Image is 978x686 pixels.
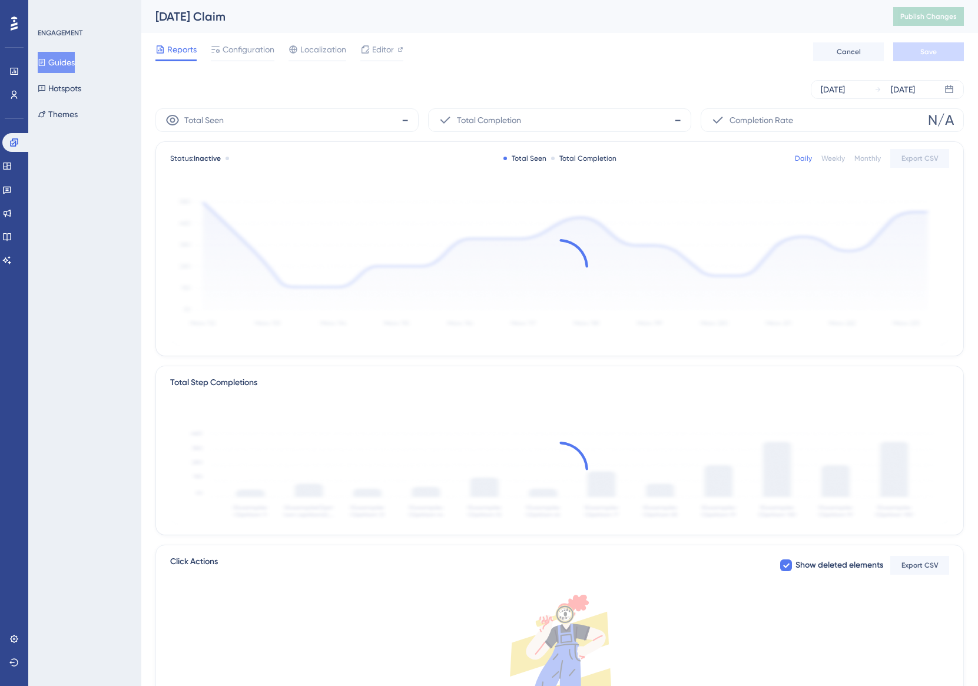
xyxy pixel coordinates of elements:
div: [DATE] Claim [155,8,864,25]
div: [DATE] [821,82,845,97]
span: Completion Rate [730,113,793,127]
div: Weekly [821,154,845,163]
button: Hotspots [38,78,81,99]
button: Cancel [813,42,884,61]
span: - [674,111,681,130]
div: Total Seen [503,154,546,163]
span: Export CSV [901,561,939,570]
button: Publish Changes [893,7,964,26]
div: Total Step Completions [170,376,257,390]
span: Reports [167,42,197,57]
span: - [402,111,409,130]
button: Save [893,42,964,61]
span: Show deleted elements [795,558,883,572]
span: Save [920,47,937,57]
span: Cancel [837,47,861,57]
span: Publish Changes [900,12,957,21]
button: Guides [38,52,75,73]
div: Total Completion [551,154,616,163]
span: Total Completion [457,113,521,127]
button: Export CSV [890,556,949,575]
span: Export CSV [901,154,939,163]
div: [DATE] [891,82,915,97]
span: Click Actions [170,555,218,576]
span: Editor [372,42,394,57]
div: ENGAGEMENT [38,28,82,38]
span: N/A [928,111,954,130]
span: Status: [170,154,221,163]
span: Inactive [194,154,221,163]
button: Export CSV [890,149,949,168]
button: Themes [38,104,78,125]
div: Monthly [854,154,881,163]
span: Localization [300,42,346,57]
div: Daily [795,154,812,163]
span: Total Seen [184,113,224,127]
span: Configuration [223,42,274,57]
